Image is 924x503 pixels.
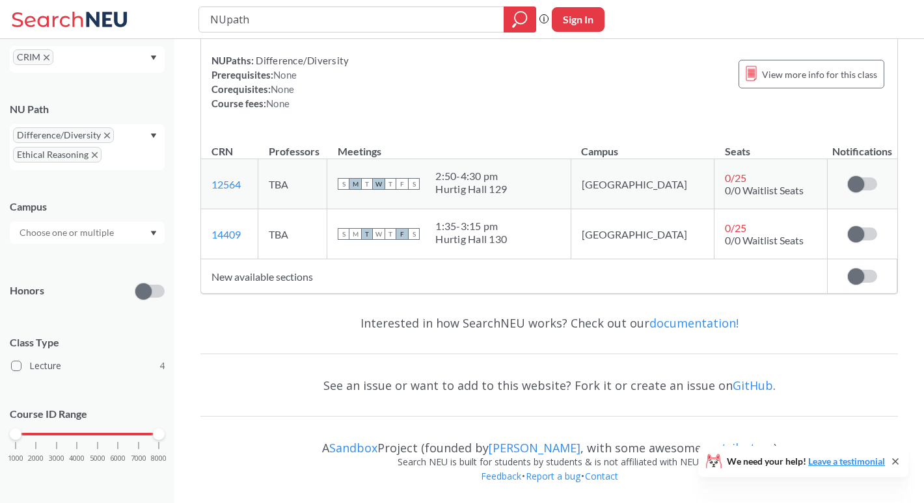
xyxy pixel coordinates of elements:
svg: Dropdown arrow [150,133,157,138]
div: • • [200,469,898,503]
td: New available sections [201,259,828,294]
span: F [396,228,408,240]
span: Ethical ReasoningX to remove pill [13,147,102,162]
span: Difference/DiversityX to remove pill [13,127,114,143]
span: 7000 [131,455,146,462]
div: Search NEU is built for students by students & is not affiliated with NEU. [200,455,898,469]
a: Report a bug [525,470,581,482]
td: TBA [258,209,327,259]
a: Sandbox [329,440,377,456]
div: NUPaths: Prerequisites: Corequisites: Course fees: [211,53,349,110]
svg: Dropdown arrow [150,55,157,60]
a: contributors [701,440,774,456]
div: 1:35 - 3:15 pm [435,220,507,233]
a: Feedback [480,470,522,482]
span: S [338,178,349,190]
span: M [349,178,361,190]
span: CRIMX to remove pill [13,49,53,65]
span: 0 / 25 [725,222,746,234]
input: Choose one or multiple [13,225,122,240]
div: CRN [211,144,233,159]
span: 4000 [69,455,85,462]
svg: X to remove pill [104,133,110,138]
p: Course ID Range [10,407,165,422]
td: [GEOGRAPHIC_DATA] [571,209,714,259]
a: documentation! [649,315,739,331]
div: Hurtig Hall 130 [435,233,507,246]
span: S [408,228,420,240]
div: 2:50 - 4:30 pm [435,170,507,183]
div: Difference/DiversityX to remove pillEthical ReasoningX to remove pillDropdown arrow [10,124,165,170]
svg: Dropdown arrow [150,231,157,236]
div: NU Path [10,102,165,116]
span: F [396,178,408,190]
span: 6000 [110,455,126,462]
div: Campus [10,200,165,214]
span: None [273,69,297,81]
p: Honors [10,283,44,298]
span: T [385,228,396,240]
div: Hurtig Hall 129 [435,183,507,196]
div: CRIMX to remove pillDropdown arrow [10,46,165,73]
div: See an issue or want to add to this website? Fork it or create an issue on . [200,367,898,404]
td: [GEOGRAPHIC_DATA] [571,159,714,209]
span: T [385,178,396,190]
a: 12564 [211,178,241,190]
span: 0 / 25 [725,172,746,184]
th: Professors [258,131,327,159]
span: 1000 [8,455,23,462]
span: We need your help! [727,457,885,466]
div: A Project (founded by , with some awesome ) [200,429,898,455]
span: S [408,178,420,190]
span: Difference/Diversity [254,55,349,66]
a: 14409 [211,228,241,240]
span: T [361,228,373,240]
svg: X to remove pill [44,55,49,60]
button: Sign In [552,7,605,32]
svg: X to remove pill [92,152,98,158]
span: 8000 [151,455,167,462]
a: Contact [584,470,619,482]
span: View more info for this class [762,66,877,83]
span: 2000 [28,455,44,462]
svg: magnifying glass [512,10,528,29]
div: Interested in how SearchNEU works? Check out our [200,304,898,342]
td: TBA [258,159,327,209]
span: W [373,228,385,240]
span: W [373,178,385,190]
span: 3000 [49,455,64,462]
th: Notifications [828,131,897,159]
span: 4 [159,359,165,373]
th: Seats [714,131,828,159]
span: None [271,83,294,95]
span: 0/0 Waitlist Seats [725,234,804,246]
span: T [361,178,373,190]
a: [PERSON_NAME] [489,440,580,456]
a: Leave a testimonial [808,456,885,467]
input: Class, professor, course number, "phrase" [209,8,495,31]
span: S [338,228,349,240]
span: 5000 [90,455,105,462]
th: Campus [571,131,714,159]
div: Dropdown arrow [10,222,165,244]
span: None [266,97,290,109]
span: M [349,228,361,240]
label: Lecture [11,357,165,374]
a: GitHub [733,378,773,393]
span: Class Type [10,335,165,350]
th: Meetings [327,131,571,159]
span: 0/0 Waitlist Seats [725,184,804,196]
div: magnifying glass [504,6,536,32]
